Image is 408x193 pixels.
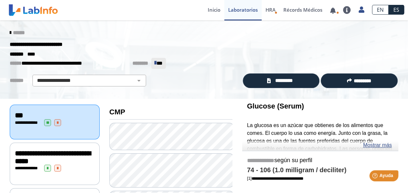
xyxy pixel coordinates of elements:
iframe: Help widget launcher [350,168,401,186]
b: Glucose (Serum) [247,102,304,110]
p: La glucosa es un azúcar que obtienes de los alimentos que comes. El cuerpo lo usa como energía. J... [247,122,393,191]
a: EN [372,5,389,15]
b: CMP [109,108,125,116]
span: HRA [266,6,276,13]
a: Mostrar más [363,141,392,149]
a: [1] [247,176,303,181]
a: ES [389,5,404,15]
h4: 74 - 106 (1.0 milligram / deciliter) [247,166,393,174]
h5: según su perfil [247,157,393,164]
